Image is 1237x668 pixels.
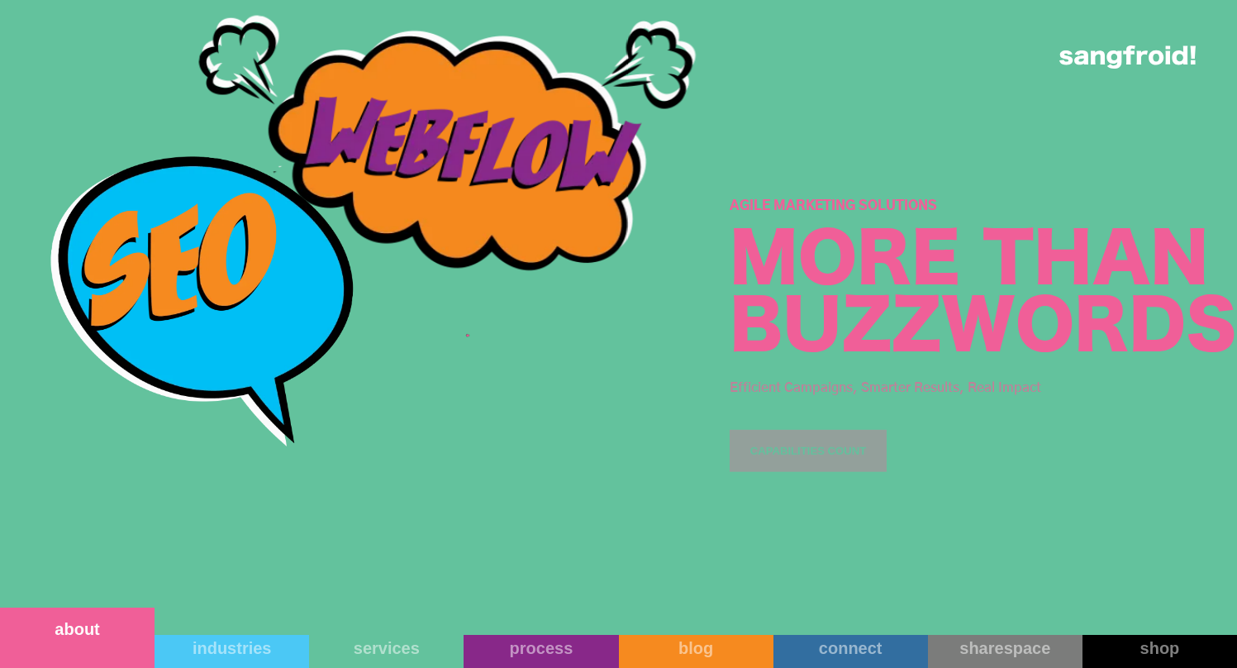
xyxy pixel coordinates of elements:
[155,635,309,668] a: industries
[730,228,1237,362] div: More Than Buzzwords
[619,635,773,668] a: blog
[773,638,928,658] div: connect
[619,638,773,658] div: blog
[730,198,1237,215] h2: Agile Marketing Solutions
[749,442,865,459] div: Capabilities Count
[928,638,1082,658] div: sharespace
[1082,638,1237,658] div: shop
[309,638,464,658] div: services
[1082,635,1237,668] a: shop
[464,638,618,658] div: process
[773,635,928,668] a: connect
[928,635,1082,668] a: sharespace
[309,635,464,668] a: services
[1059,45,1196,69] img: logo
[155,638,309,658] div: industries
[464,635,618,668] a: process
[730,375,1237,399] h3: Efficient Campaigns, Smarter Results, Real Impact
[730,430,887,472] a: Capabilities Count
[642,313,691,322] a: privacy policy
